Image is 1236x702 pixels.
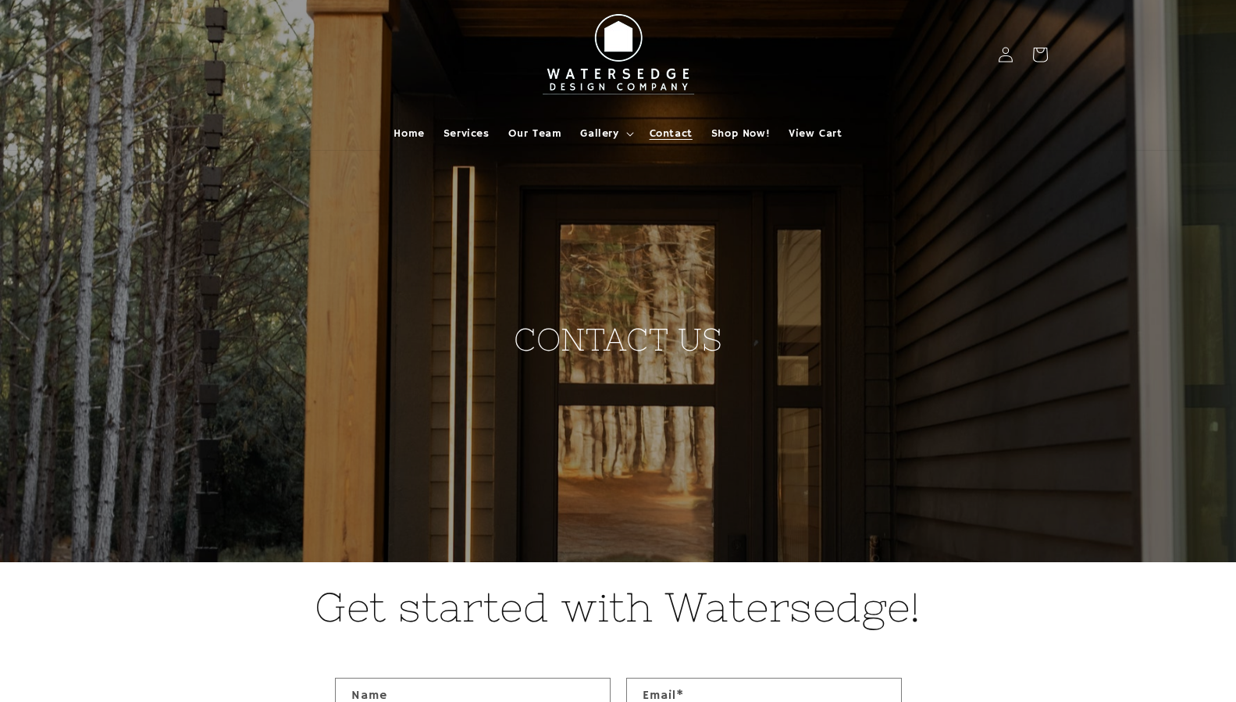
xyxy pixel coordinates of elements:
span: Services [443,127,490,141]
a: View Cart [779,117,851,150]
img: Watersedge Design Co [533,6,704,103]
span: Our Team [508,127,562,141]
span: Contact [650,127,693,141]
span: View Cart [789,127,842,141]
span: Home [394,127,424,141]
a: Services [434,117,499,150]
summary: Gallery [571,117,639,150]
a: Home [384,117,433,150]
a: Our Team [499,117,572,150]
a: Contact [640,117,702,150]
h2: Get started with Watersedge! [189,581,1048,634]
span: Gallery [580,127,618,141]
h2: CONTACT US [470,202,767,360]
span: Shop Now! [711,127,770,141]
a: Shop Now! [702,117,779,150]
